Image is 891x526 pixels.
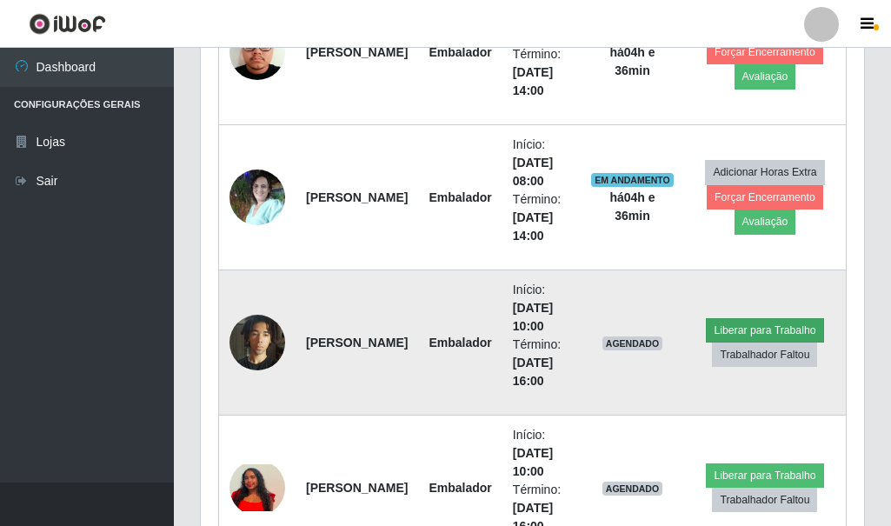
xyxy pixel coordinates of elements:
button: Liberar para Trabalho [706,463,823,488]
time: [DATE] 14:00 [513,210,553,243]
strong: Embalador [429,336,491,350]
li: Término: [513,190,570,245]
time: [DATE] 14:00 [513,65,553,97]
li: Início: [513,426,570,481]
strong: [PERSON_NAME] [306,190,408,204]
strong: [PERSON_NAME] [306,45,408,59]
strong: há 04 h e 36 min [609,45,655,77]
button: Avaliação [735,210,796,234]
li: Início: [513,136,570,190]
span: AGENDADO [602,482,663,496]
button: Forçar Encerramento [707,185,823,210]
button: Liberar para Trabalho [706,318,823,343]
button: Adicionar Horas Extra [705,160,824,184]
img: 1756317196739.jpeg [229,464,285,512]
img: 1755711663440.jpeg [229,15,285,89]
time: [DATE] 08:00 [513,156,553,188]
li: Início: [513,281,570,336]
time: [DATE] 10:00 [513,446,553,478]
time: [DATE] 10:00 [513,301,553,333]
strong: Embalador [429,190,491,204]
strong: Embalador [429,45,491,59]
img: CoreUI Logo [29,13,106,35]
li: Término: [513,45,570,100]
button: Forçar Encerramento [707,40,823,64]
button: Trabalhador Faltou [712,488,817,512]
button: Avaliação [735,64,796,89]
span: AGENDADO [602,336,663,350]
time: [DATE] 16:00 [513,356,553,388]
strong: há 04 h e 36 min [609,190,655,223]
strong: [PERSON_NAME] [306,336,408,350]
strong: Embalador [429,481,491,495]
img: 1755730683676.jpeg [229,170,285,225]
button: Trabalhador Faltou [712,343,817,367]
span: EM ANDAMENTO [591,173,674,187]
li: Término: [513,336,570,390]
strong: [PERSON_NAME] [306,481,408,495]
img: 1756481477910.jpeg [229,305,285,379]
